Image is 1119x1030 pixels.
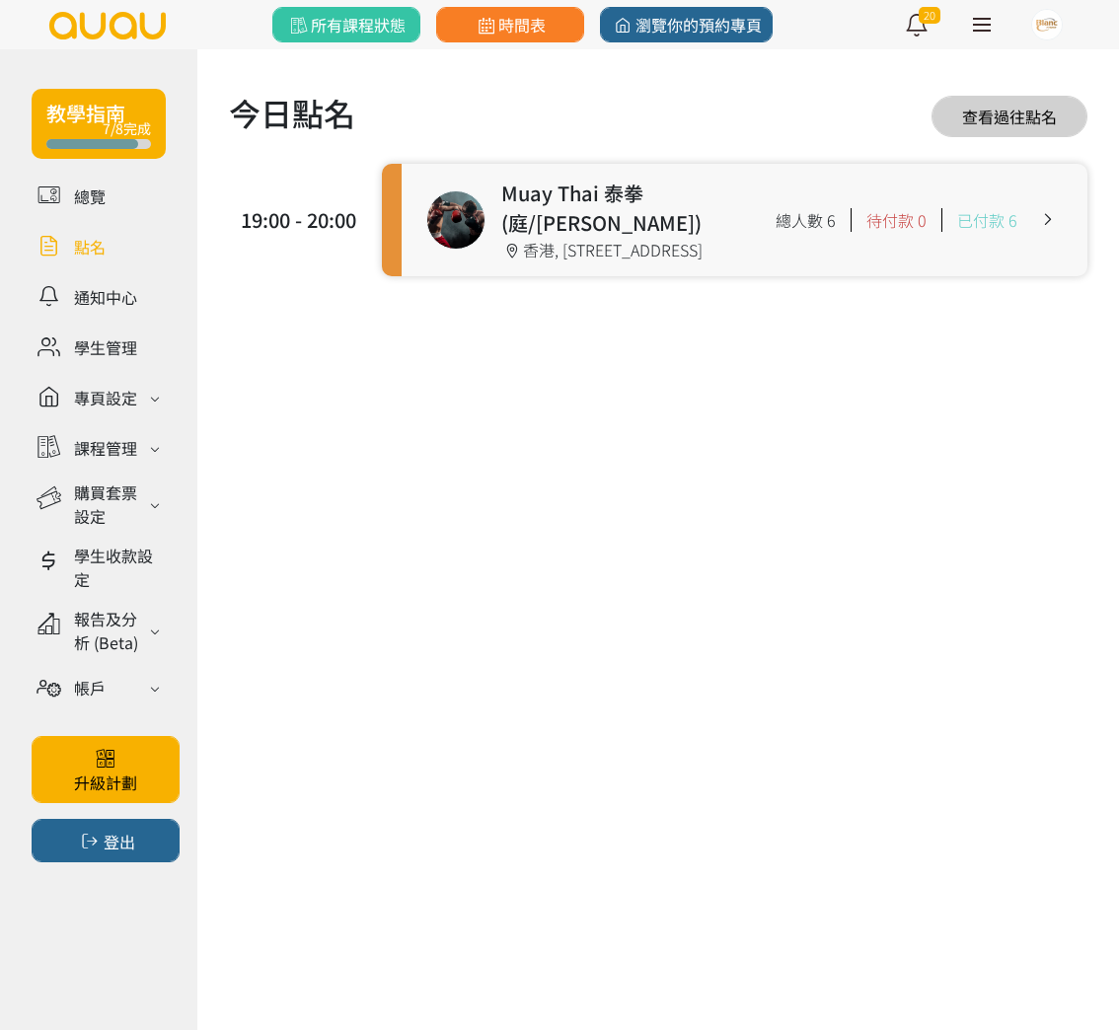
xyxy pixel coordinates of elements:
span: 20 [919,7,940,24]
a: 升級計劃 [32,736,180,803]
div: 購買套票設定 [74,480,144,528]
div: 課程管理 [74,436,137,460]
div: 專頁設定 [74,386,137,409]
div: 19:00 - 20:00 [239,205,357,235]
a: 瀏覽你的預約專頁 [600,7,773,42]
button: 登出 [32,819,180,862]
a: 查看過往點名 [932,96,1087,137]
div: 帳戶 [74,676,106,699]
span: 時間表 [474,13,546,37]
a: 時間表 [436,7,584,42]
span: 所有課程狀態 [286,13,406,37]
span: 瀏覽你的預約專頁 [611,13,762,37]
h1: 今日點名 [229,89,355,136]
img: logo.svg [47,12,168,39]
a: 所有課程狀態 [272,7,420,42]
div: 報告及分析 (Beta) [74,607,144,654]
